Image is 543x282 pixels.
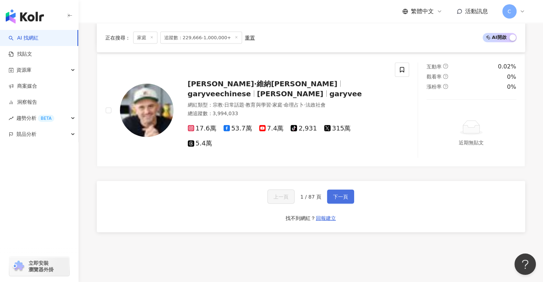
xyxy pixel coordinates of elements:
span: 53.7萬 [223,124,252,132]
button: 回報建立 [316,212,336,224]
span: 日常話題 [224,102,244,107]
span: question-circle [443,63,448,68]
div: 網紅類型 ： [188,101,387,108]
a: chrome extension立即安裝 瀏覽器外掛 [9,257,69,276]
span: · [244,102,246,107]
a: searchAI 找網紅 [9,35,39,42]
span: C [508,7,511,15]
button: 上一頁 [267,189,295,204]
img: chrome extension [11,261,25,272]
span: 5.4萬 [188,139,212,147]
div: 重置 [245,35,255,40]
span: 繁體中文 [411,7,434,15]
span: 家庭 [133,31,157,43]
a: 洞察報告 [9,99,37,106]
a: 商案媒合 [9,83,37,90]
span: 活動訊息 [465,8,488,15]
div: BETA [38,115,54,122]
span: 競品分析 [16,126,36,142]
span: 教育與學習 [246,102,271,107]
button: 下一頁 [327,189,354,204]
span: 趨勢分析 [16,110,54,126]
span: 下一頁 [333,194,348,199]
span: 追蹤數：229,666-1,000,000+ [160,31,242,43]
span: · [304,102,305,107]
span: question-circle [443,74,448,79]
div: 0% [507,73,516,81]
a: 找貼文 [9,51,32,58]
span: 互動率 [427,63,442,69]
span: 立即安裝 瀏覽器外掛 [29,260,54,273]
span: 觀看率 [427,73,442,79]
span: 家庭 [272,102,282,107]
span: 1 / 87 頁 [300,194,321,199]
img: logo [6,9,44,24]
span: [PERSON_NAME]·維納[PERSON_NAME] [188,79,337,88]
a: KOL Avatar[PERSON_NAME]·維納[PERSON_NAME]garyveechinese[PERSON_NAME]garyvee網紅類型：宗教·日常話題·教育與學習·家庭·命理... [97,53,525,166]
span: 命理占卜 [284,102,304,107]
span: · [271,102,272,107]
span: garyvee [330,89,362,98]
div: 近期無貼文 [459,138,484,146]
div: 0% [507,83,516,91]
img: KOL Avatar [120,83,174,137]
iframe: Help Scout Beacon - Open [514,253,536,275]
span: 資源庫 [16,62,31,78]
span: 7.4萬 [259,124,284,132]
div: 總追蹤數 ： 3,994,033 [188,110,387,117]
span: 315萬 [324,124,351,132]
span: 宗教 [213,102,223,107]
span: garyveechinese [188,89,251,98]
span: · [282,102,284,107]
span: [PERSON_NAME] [257,89,323,98]
span: 正在搜尋 ： [105,35,130,40]
span: 回報建立 [316,215,336,221]
span: 漲粉率 [427,83,442,89]
div: 找不到網紅？ [286,215,316,222]
span: 17.6萬 [188,124,216,132]
span: rise [9,116,14,121]
span: question-circle [443,84,448,89]
span: 2,931 [291,124,317,132]
span: · [223,102,224,107]
div: 0.02% [498,62,516,70]
span: 法政社會 [306,102,326,107]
